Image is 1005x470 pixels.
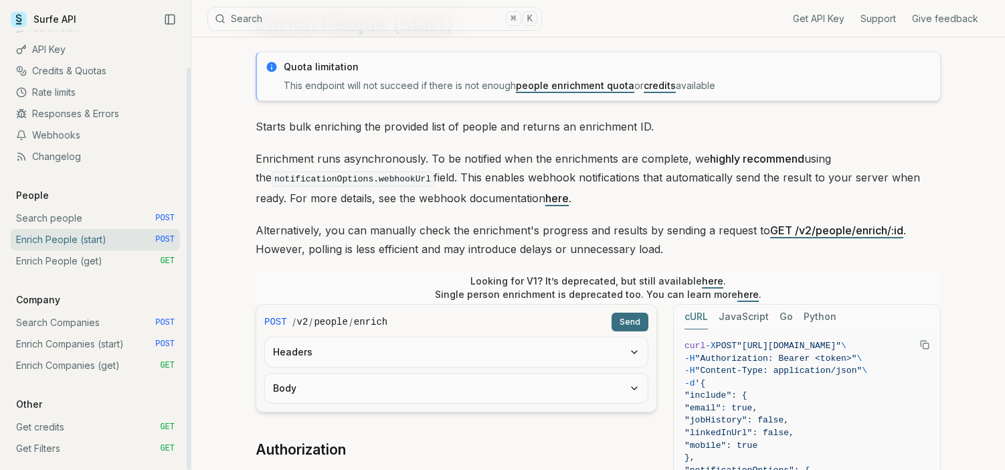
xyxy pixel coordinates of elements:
[11,9,76,29] a: Surfe API
[292,315,296,329] span: /
[737,289,759,300] a: here
[710,152,804,165] strong: highly recommend
[155,317,175,328] span: POST
[11,312,180,333] a: Search Companies POST
[284,60,932,74] p: Quota limitation
[155,213,175,224] span: POST
[737,341,841,351] span: "[URL][DOMAIN_NAME]"
[793,12,844,25] a: Get API Key
[264,315,287,329] span: POST
[265,337,648,367] button: Headers
[719,305,769,329] button: JavaScript
[349,315,353,329] span: /
[702,275,723,287] a: here
[354,315,387,329] code: enrich
[915,335,935,355] button: Copy Text
[644,80,676,91] a: credits
[11,355,180,376] a: Enrich Companies (get) GET
[160,9,180,29] button: Collapse Sidebar
[684,390,747,400] span: "include": {
[684,415,789,425] span: "jobHistory": false,
[160,422,175,433] span: GET
[11,39,180,60] a: API Key
[545,191,569,205] a: here
[11,208,180,229] a: Search people POST
[265,374,648,403] button: Body
[284,79,932,92] p: This endpoint will not succeed if there is not enough or available
[256,221,941,258] p: Alternatively, you can manually check the enrichment's progress and results by sending a request ...
[912,12,978,25] a: Give feedback
[160,443,175,454] span: GET
[780,305,793,329] button: Go
[435,275,761,301] p: Looking for V1? It’s deprecated, but still available . Single person enrichment is deprecated too...
[11,293,66,307] p: Company
[684,453,695,463] span: },
[11,189,54,202] p: People
[256,117,941,136] p: Starts bulk enriching the provided list of people and returns an enrichment ID.
[684,428,794,438] span: "linkedInUrl": false,
[856,354,862,364] span: \
[256,149,941,208] p: Enrichment runs asynchronously. To be notified when the enrichments are complete, we using the fi...
[11,250,180,272] a: Enrich People (get) GET
[716,341,737,351] span: POST
[860,12,896,25] a: Support
[155,234,175,245] span: POST
[506,11,521,26] kbd: ⌘
[770,224,903,237] a: GET /v2/people/enrich/:id
[256,441,346,459] a: Authorization
[11,333,180,355] a: Enrich Companies (start) POST
[11,398,48,411] p: Other
[297,315,308,329] code: v2
[11,416,180,438] a: Get credits GET
[11,229,180,250] a: Enrich People (start) POST
[684,341,705,351] span: curl
[684,366,695,376] span: -H
[160,256,175,266] span: GET
[272,171,434,187] code: notificationOptions.webhookUrl
[516,80,634,91] a: people enrichment quota
[695,354,857,364] span: "Authorization: Bearer <token>"
[804,305,836,329] button: Python
[155,339,175,349] span: POST
[684,354,695,364] span: -H
[11,146,180,167] a: Changelog
[11,103,180,125] a: Responses & Errors
[841,341,846,351] span: \
[11,60,180,82] a: Credits & Quotas
[523,11,537,26] kbd: K
[684,378,695,388] span: -d
[862,366,867,376] span: \
[11,125,180,146] a: Webhooks
[11,438,180,459] a: Get Filters GET
[705,341,716,351] span: -X
[11,82,180,103] a: Rate limits
[684,441,757,451] span: "mobile": true
[684,305,708,329] button: cURL
[309,315,312,329] span: /
[207,7,542,31] button: Search⌘K
[314,315,347,329] code: people
[695,366,862,376] span: "Content-Type: application/json"
[612,313,648,331] button: Send
[684,403,757,413] span: "email": true,
[695,378,706,388] span: '{
[160,360,175,371] span: GET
